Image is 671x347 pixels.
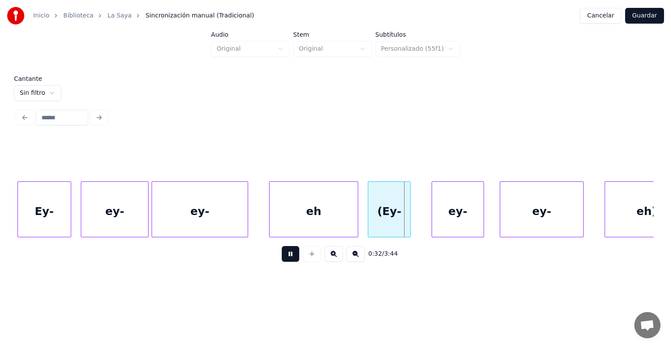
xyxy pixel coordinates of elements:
[384,250,398,258] span: 3:44
[107,11,131,20] a: La Saya
[33,11,49,20] a: Inicio
[634,312,661,338] div: Chat abierto
[580,8,622,24] button: Cancelar
[33,11,254,20] nav: breadcrumb
[145,11,254,20] span: Sincronización manual (Tradicional)
[375,31,460,38] label: Subtítulos
[63,11,93,20] a: Biblioteca
[368,250,382,258] span: 0:32
[7,7,24,24] img: youka
[368,250,389,258] div: /
[293,31,372,38] label: Stem
[625,8,664,24] button: Guardar
[14,76,61,82] label: Cantante
[211,31,290,38] label: Audio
